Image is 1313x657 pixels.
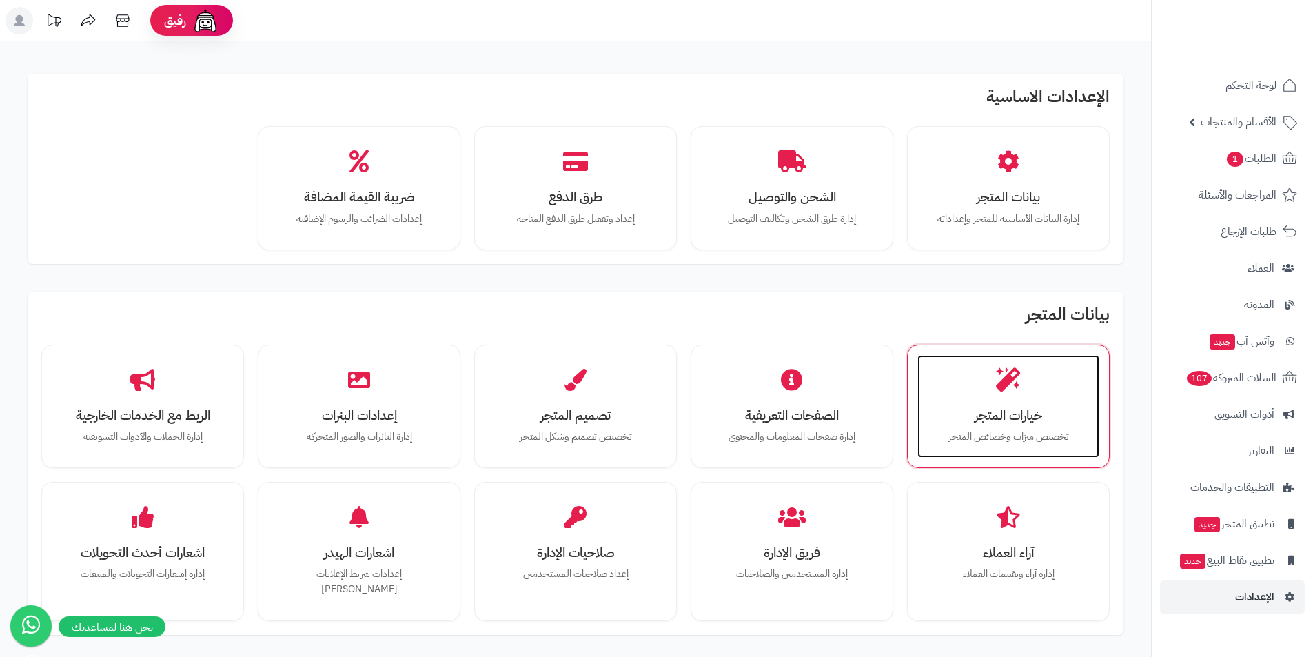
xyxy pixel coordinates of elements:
p: إدارة طرق الشحن وتكاليف التوصيل [715,212,869,227]
a: وآتس آبجديد [1160,325,1305,358]
p: إعدادات الضرائب والرسوم الإضافية [282,212,436,227]
a: خيارات المتجرتخصيص ميزات وخصائص المتجر [917,355,1099,458]
span: التقارير [1248,441,1274,461]
span: جديد [1210,334,1235,350]
a: فريق الإدارةإدارة المستخدمين والصلاحيات [701,492,883,596]
span: المدونة [1244,295,1274,314]
a: الطلبات1 [1160,142,1305,175]
h2: الإعدادات الاساسية [41,88,1110,112]
span: 1 [1227,152,1243,167]
span: الإعدادات [1235,587,1274,607]
span: السلات المتروكة [1185,368,1276,387]
p: إدارة آراء وتقييمات العملاء [931,567,1086,582]
a: الشحن والتوصيلإدارة طرق الشحن وتكاليف التوصيل [701,137,883,240]
span: أدوات التسويق [1214,405,1274,424]
span: العملاء [1248,259,1274,278]
a: تصميم المتجرتخصيص تصميم وشكل المتجر [485,355,666,458]
span: جديد [1180,554,1205,569]
a: طرق الدفعإعداد وتفعيل طرق الدفع المتاحة [485,137,666,240]
span: المراجعات والأسئلة [1199,185,1276,205]
a: بيانات المتجرإدارة البيانات الأساسية للمتجر وإعداداته [917,137,1099,240]
h3: فريق الإدارة [715,545,869,560]
p: تخصيص ميزات وخصائص المتجر [931,429,1086,445]
span: الطلبات [1225,149,1276,168]
a: آراء العملاءإدارة آراء وتقييمات العملاء [917,492,1099,596]
a: الإعدادات [1160,580,1305,614]
span: التطبيقات والخدمات [1190,478,1274,497]
a: صلاحيات الإدارةإعداد صلاحيات المستخدمين [485,492,666,596]
a: الصفحات التعريفيةإدارة صفحات المعلومات والمحتوى [701,355,883,458]
span: الأقسام والمنتجات [1201,112,1276,132]
h3: بيانات المتجر [931,190,1086,204]
a: المدونة [1160,288,1305,321]
a: تحديثات المنصة [37,7,71,38]
h2: بيانات المتجر [41,305,1110,330]
p: إدارة صفحات المعلومات والمحتوى [715,429,869,445]
a: العملاء [1160,252,1305,285]
a: تطبيق المتجرجديد [1160,507,1305,540]
h3: الشحن والتوصيل [715,190,869,204]
span: طلبات الإرجاع [1221,222,1276,241]
p: إدارة المستخدمين والصلاحيات [715,567,869,582]
h3: تصميم المتجر [498,408,653,423]
h3: طرق الدفع [498,190,653,204]
p: إعدادات شريط الإعلانات [PERSON_NAME] [282,567,436,596]
p: إعداد صلاحيات المستخدمين [498,567,653,582]
span: جديد [1194,517,1220,532]
span: تطبيق نقاط البيع [1179,551,1274,570]
h3: إعدادات البنرات [282,408,436,423]
a: اشعارات الهيدرإعدادات شريط الإعلانات [PERSON_NAME] [268,492,450,610]
span: وآتس آب [1208,332,1274,351]
span: تطبيق المتجر [1193,514,1274,534]
span: 107 [1187,371,1212,386]
p: إدارة الحملات والأدوات التسويقية [65,429,220,445]
h3: الربط مع الخدمات الخارجية [65,408,220,423]
h3: الصفحات التعريفية [715,408,869,423]
a: التقارير [1160,434,1305,467]
a: الربط مع الخدمات الخارجيةإدارة الحملات والأدوات التسويقية [52,355,234,458]
a: تطبيق نقاط البيعجديد [1160,544,1305,577]
a: طلبات الإرجاع [1160,215,1305,248]
h3: آراء العملاء [931,545,1086,560]
h3: اشعارات الهيدر [282,545,436,560]
h3: صلاحيات الإدارة [498,545,653,560]
a: أدوات التسويق [1160,398,1305,431]
a: لوحة التحكم [1160,69,1305,102]
a: السلات المتروكة107 [1160,361,1305,394]
p: إدارة البيانات الأساسية للمتجر وإعداداته [931,212,1086,227]
a: المراجعات والأسئلة [1160,179,1305,212]
a: التطبيقات والخدمات [1160,471,1305,504]
h3: اشعارات أحدث التحويلات [65,545,220,560]
h3: ضريبة القيمة المضافة [282,190,436,204]
img: ai-face.png [192,7,219,34]
p: إدارة البانرات والصور المتحركة [282,429,436,445]
h3: خيارات المتجر [931,408,1086,423]
span: لوحة التحكم [1225,76,1276,95]
a: إعدادات البنراتإدارة البانرات والصور المتحركة [268,355,450,458]
span: رفيق [164,12,186,29]
p: تخصيص تصميم وشكل المتجر [498,429,653,445]
a: ضريبة القيمة المضافةإعدادات الضرائب والرسوم الإضافية [268,137,450,240]
p: إعداد وتفعيل طرق الدفع المتاحة [498,212,653,227]
a: اشعارات أحدث التحويلاتإدارة إشعارات التحويلات والمبيعات [52,492,234,596]
p: إدارة إشعارات التحويلات والمبيعات [65,567,220,582]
